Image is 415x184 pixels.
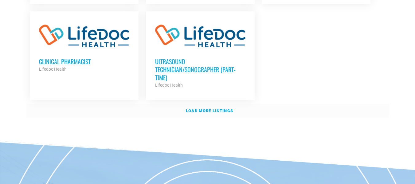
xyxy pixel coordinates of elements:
a: Ultrasound Technician/Sonographer (Part-Time) Lifedoc Health [146,11,255,98]
h3: Ultrasound Technician/Sonographer (Part-Time) [155,57,245,81]
strong: Load more listings [186,108,233,113]
strong: Lifedoc Health [39,67,67,72]
strong: Lifedoc Health [155,83,183,88]
h3: Clinical Pharmacist [39,57,129,65]
a: Clinical Pharmacist Lifedoc Health [30,11,139,82]
a: Load more listings [26,104,389,118]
